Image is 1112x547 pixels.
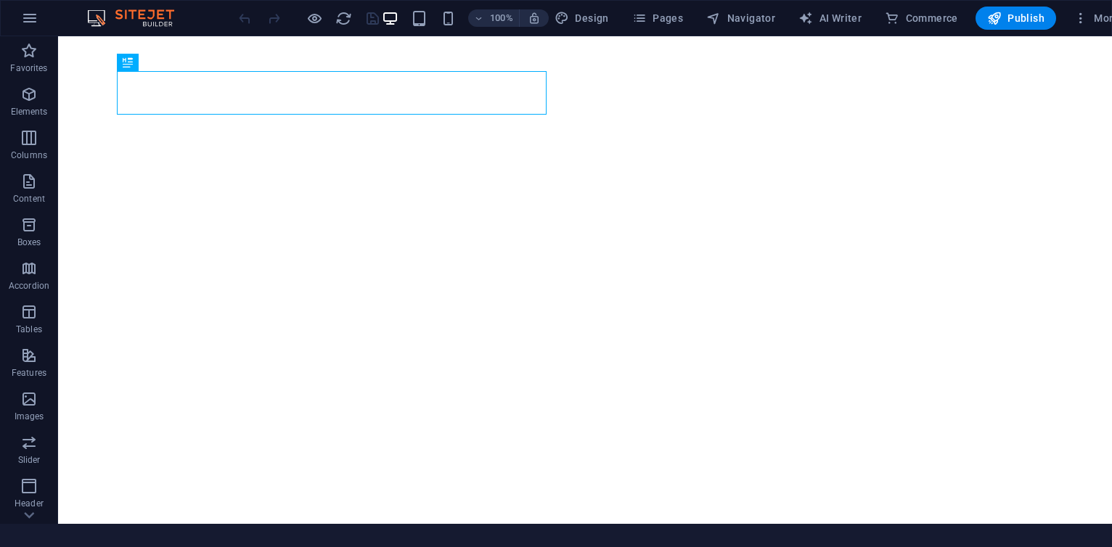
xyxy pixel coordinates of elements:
[15,411,44,422] p: Images
[9,280,49,292] p: Accordion
[528,12,541,25] i: On resize automatically adjust zoom level to fit chosen device.
[555,11,609,25] span: Design
[700,7,781,30] button: Navigator
[335,9,352,27] button: reload
[632,11,683,25] span: Pages
[335,10,352,27] i: Reload page
[490,9,513,27] h6: 100%
[793,7,867,30] button: AI Writer
[15,498,44,509] p: Header
[10,62,47,74] p: Favorites
[885,11,958,25] span: Commerce
[879,7,964,30] button: Commerce
[11,149,47,161] p: Columns
[83,9,192,27] img: Editor Logo
[18,454,41,466] p: Slider
[798,11,862,25] span: AI Writer
[11,106,48,118] p: Elements
[987,11,1044,25] span: Publish
[306,9,323,27] button: Click here to leave preview mode and continue editing
[16,324,42,335] p: Tables
[549,7,615,30] button: Design
[706,11,775,25] span: Navigator
[976,7,1056,30] button: Publish
[468,9,520,27] button: 100%
[12,367,46,379] p: Features
[13,193,45,205] p: Content
[549,7,615,30] div: Design (Ctrl+Alt+Y)
[17,237,41,248] p: Boxes
[626,7,689,30] button: Pages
